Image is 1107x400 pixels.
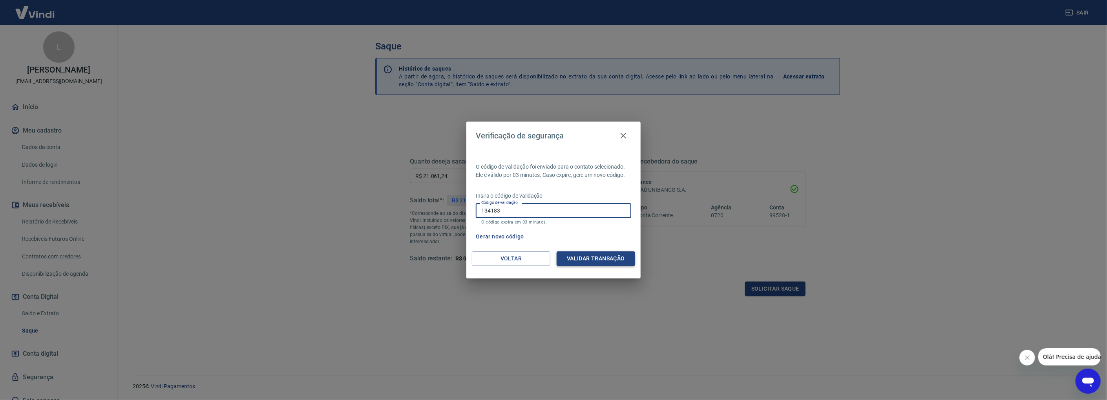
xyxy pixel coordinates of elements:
[476,192,631,200] p: Insira o código de validação
[1019,350,1035,365] iframe: Fechar mensagem
[1038,348,1101,365] iframe: Mensagem da empresa
[1076,369,1101,394] iframe: Botão para abrir a janela de mensagens
[5,5,66,12] span: Olá! Precisa de ajuda?
[481,200,518,205] label: Código de validação
[481,220,626,225] p: O código expira em 03 minutos.
[476,163,631,179] p: O código de validação foi enviado para o contato selecionado. Ele é válido por 03 minutos. Caso e...
[557,251,635,266] button: Validar transação
[473,229,527,244] button: Gerar novo código
[472,251,550,266] button: Voltar
[476,131,564,140] h4: Verificação de segurança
